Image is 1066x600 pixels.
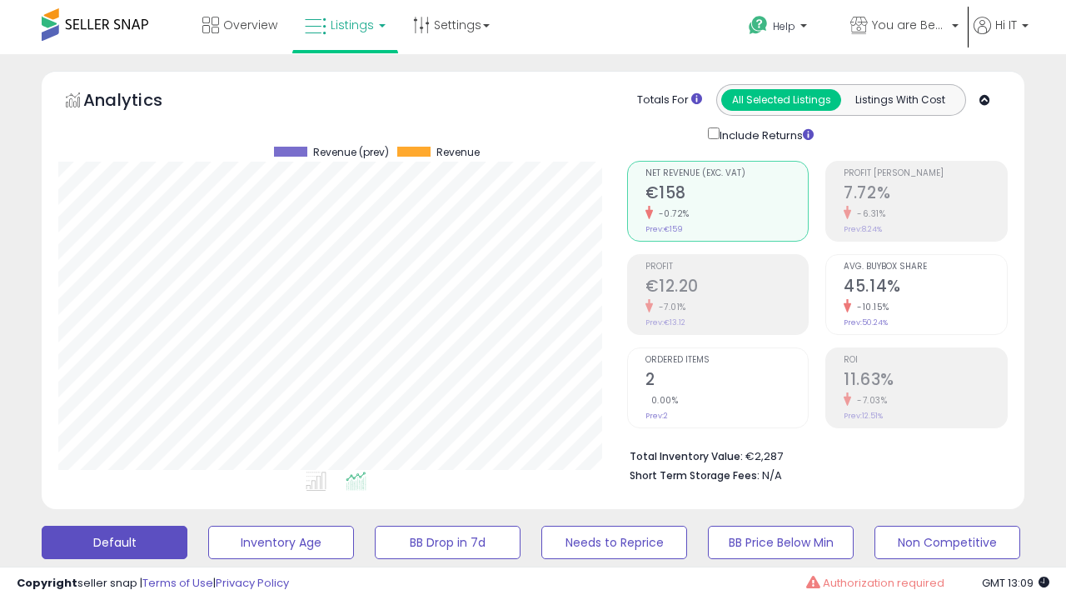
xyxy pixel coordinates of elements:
a: Terms of Use [142,575,213,591]
small: -6.31% [851,207,885,220]
small: -7.01% [653,301,686,313]
button: All Selected Listings [721,89,841,111]
span: Listings [331,17,374,33]
b: Short Term Storage Fees: [630,468,760,482]
b: Total Inventory Value: [630,449,743,463]
small: -10.15% [851,301,889,313]
span: Overview [223,17,277,33]
span: Avg. Buybox Share [844,262,1007,272]
small: Prev: €159 [645,224,683,234]
i: Get Help [748,15,769,36]
h2: €12.20 [645,277,809,299]
a: Hi IT [974,17,1029,54]
span: Help [773,19,795,33]
small: Prev: 8.24% [844,224,882,234]
strong: Copyright [17,575,77,591]
h2: 2 [645,370,809,392]
span: Profit [645,262,809,272]
small: -0.72% [653,207,690,220]
small: Prev: 12.51% [844,411,883,421]
button: Inventory Age [208,526,354,559]
span: ROI [844,356,1007,365]
li: €2,287 [630,445,996,465]
span: Hi IT [995,17,1017,33]
small: -7.03% [851,394,887,407]
div: seller snap | | [17,576,289,592]
div: Include Returns [695,124,833,144]
span: Revenue (prev) [313,147,389,158]
div: Totals For [637,92,702,108]
h5: Analytics [83,88,195,116]
span: 2025-08-17 13:09 GMT [982,575,1049,591]
a: Privacy Policy [216,575,289,591]
span: Ordered Items [645,356,809,365]
button: Default [42,526,187,559]
h2: 45.14% [844,277,1007,299]
button: BB Price Below Min [708,526,854,559]
span: You are Beautiful (IT) [872,17,947,33]
small: 0.00% [645,394,679,407]
small: Prev: 2 [645,411,668,421]
button: BB Drop in 7d [375,526,521,559]
a: Help [735,2,835,54]
span: Net Revenue (Exc. VAT) [645,169,809,178]
button: Listings With Cost [840,89,960,111]
h2: 11.63% [844,370,1007,392]
span: Revenue [436,147,480,158]
small: Prev: €13.12 [645,317,685,327]
span: N/A [762,467,782,483]
h2: 7.72% [844,183,1007,206]
h2: €158 [645,183,809,206]
span: Profit [PERSON_NAME] [844,169,1007,178]
button: Needs to Reprice [541,526,687,559]
small: Prev: 50.24% [844,317,888,327]
button: Non Competitive [874,526,1020,559]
